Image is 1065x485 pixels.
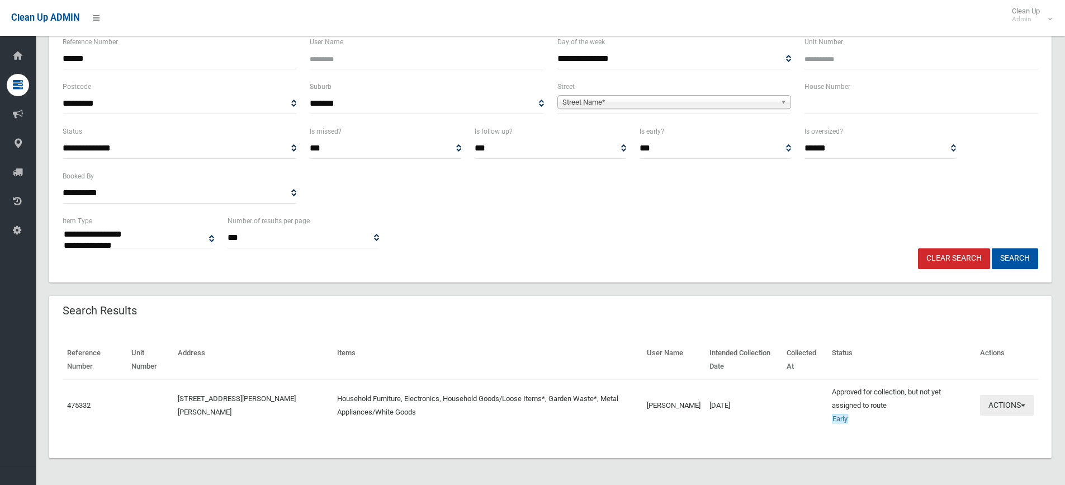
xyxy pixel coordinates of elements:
th: User Name [642,341,705,379]
label: Is missed? [310,125,342,138]
span: Early [832,414,848,423]
th: Unit Number [127,341,173,379]
label: Unit Number [804,36,843,48]
label: Day of the week [557,36,605,48]
th: Intended Collection Date [705,341,782,379]
th: Actions [976,341,1038,379]
th: Collected At [782,341,828,379]
th: Status [827,341,976,379]
label: Number of results per page [228,215,310,227]
label: Suburb [310,81,332,93]
label: Is early? [640,125,664,138]
header: Search Results [49,300,150,322]
a: [STREET_ADDRESS][PERSON_NAME][PERSON_NAME] [178,394,296,416]
label: Street [557,81,575,93]
button: Actions [980,395,1034,416]
td: Approved for collection, but not yet assigned to route [827,379,976,431]
td: [DATE] [705,379,782,431]
label: Is follow up? [475,125,513,138]
label: Postcode [63,81,91,93]
label: Status [63,125,82,138]
label: House Number [804,81,850,93]
small: Admin [1012,15,1040,23]
th: Reference Number [63,341,127,379]
label: Reference Number [63,36,118,48]
th: Items [333,341,642,379]
a: 475332 [67,401,91,409]
label: Item Type [63,215,92,227]
span: Clean Up ADMIN [11,12,79,23]
label: User Name [310,36,343,48]
span: Clean Up [1006,7,1051,23]
span: Street Name* [562,96,776,109]
label: Booked By [63,170,94,182]
th: Address [173,341,333,379]
td: Household Furniture, Electronics, Household Goods/Loose Items*, Garden Waste*, Metal Appliances/W... [333,379,642,431]
td: [PERSON_NAME] [642,379,705,431]
button: Search [992,248,1038,269]
a: Clear Search [918,248,990,269]
label: Is oversized? [804,125,843,138]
